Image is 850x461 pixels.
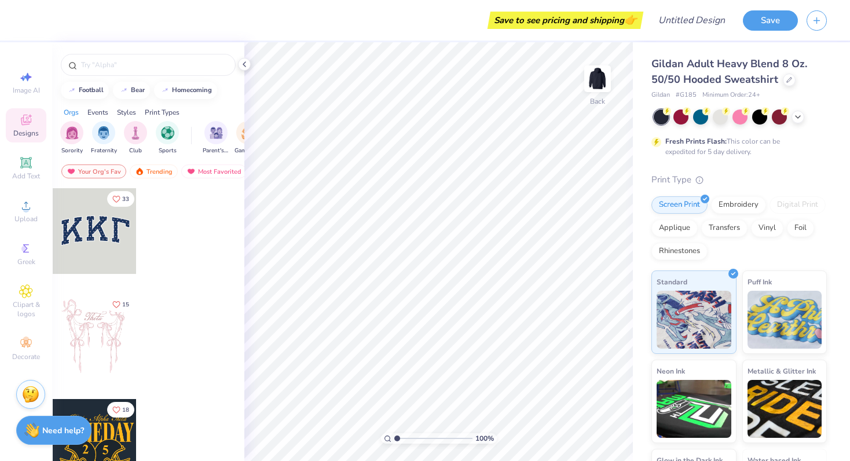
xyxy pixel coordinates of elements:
[91,121,117,155] button: filter button
[657,380,731,438] img: Neon Ink
[145,107,179,118] div: Print Types
[159,147,177,155] span: Sports
[64,107,79,118] div: Orgs
[651,196,708,214] div: Screen Print
[203,121,229,155] div: filter for Parent's Weekend
[67,87,76,94] img: trend_line.gif
[130,164,178,178] div: Trending
[129,147,142,155] span: Club
[14,214,38,224] span: Upload
[770,196,826,214] div: Digital Print
[61,82,109,99] button: football
[67,167,76,175] img: most_fav.gif
[748,380,822,438] img: Metallic & Glitter Ink
[42,425,84,436] strong: Need help?
[235,121,261,155] div: filter for Game Day
[475,433,494,444] span: 100 %
[186,167,196,175] img: most_fav.gif
[787,219,814,237] div: Foil
[701,219,748,237] div: Transfers
[107,297,134,312] button: Like
[87,107,108,118] div: Events
[12,352,40,361] span: Decorate
[711,196,766,214] div: Embroidery
[590,96,605,107] div: Back
[17,257,35,266] span: Greek
[119,87,129,94] img: trend_line.gif
[122,196,129,202] span: 33
[6,300,46,319] span: Clipart & logos
[651,219,698,237] div: Applique
[665,137,727,146] strong: Fresh Prints Flash:
[235,121,261,155] button: filter button
[154,82,217,99] button: homecoming
[107,191,134,207] button: Like
[210,126,223,140] img: Parent's Weekend Image
[60,121,83,155] button: filter button
[13,129,39,138] span: Designs
[235,147,261,155] span: Game Day
[748,276,772,288] span: Puff Ink
[651,243,708,260] div: Rhinestones
[117,107,136,118] div: Styles
[122,407,129,413] span: 18
[743,10,798,31] button: Save
[751,219,783,237] div: Vinyl
[172,87,212,93] div: homecoming
[649,9,734,32] input: Untitled Design
[124,121,147,155] button: filter button
[107,402,134,418] button: Like
[124,121,147,155] div: filter for Club
[203,121,229,155] button: filter button
[65,126,79,140] img: Sorority Image
[61,164,126,178] div: Your Org's Fav
[586,67,609,90] img: Back
[156,121,179,155] div: filter for Sports
[80,59,228,71] input: Try "Alpha"
[651,57,807,86] span: Gildan Adult Heavy Blend 8 Oz. 50/50 Hooded Sweatshirt
[657,365,685,377] span: Neon Ink
[79,87,104,93] div: football
[203,147,229,155] span: Parent's Weekend
[702,90,760,100] span: Minimum Order: 24 +
[156,121,179,155] button: filter button
[665,136,808,157] div: This color can be expedited for 5 day delivery.
[657,291,731,349] img: Standard
[181,164,247,178] div: Most Favorited
[135,167,144,175] img: trending.gif
[161,126,174,140] img: Sports Image
[748,365,816,377] span: Metallic & Glitter Ink
[241,126,255,140] img: Game Day Image
[624,13,637,27] span: 👉
[490,12,640,29] div: Save to see pricing and shipping
[676,90,697,100] span: # G185
[97,126,110,140] img: Fraternity Image
[13,86,40,95] span: Image AI
[60,121,83,155] div: filter for Sorority
[160,87,170,94] img: trend_line.gif
[91,121,117,155] div: filter for Fraternity
[12,171,40,181] span: Add Text
[131,87,145,93] div: bear
[657,276,687,288] span: Standard
[122,302,129,308] span: 15
[748,291,822,349] img: Puff Ink
[61,147,83,155] span: Sorority
[129,126,142,140] img: Club Image
[651,90,670,100] span: Gildan
[651,173,827,186] div: Print Type
[113,82,150,99] button: bear
[91,147,117,155] span: Fraternity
